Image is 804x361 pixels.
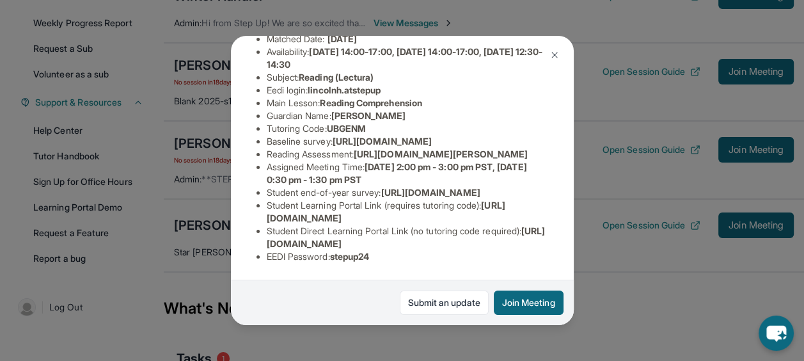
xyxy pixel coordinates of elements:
[267,148,548,161] li: Reading Assessment :
[308,84,381,95] span: lincolnh.atstepup
[549,50,560,60] img: Close Icon
[759,316,794,351] button: chat-button
[267,71,548,84] li: Subject :
[267,97,548,109] li: Main Lesson :
[381,187,480,198] span: [URL][DOMAIN_NAME]
[333,136,432,147] span: [URL][DOMAIN_NAME]
[299,72,374,83] span: Reading (Lectura)
[267,186,548,199] li: Student end-of-year survey :
[267,122,548,135] li: Tutoring Code :
[331,110,406,121] span: [PERSON_NAME]
[494,291,564,315] button: Join Meeting
[267,161,527,185] span: [DATE] 2:00 pm - 3:00 pm PST, [DATE] 0:30 pm - 1:30 pm PST
[267,45,548,71] li: Availability:
[267,33,548,45] li: Matched Date:
[327,123,366,134] span: UBGENM
[267,250,548,263] li: EEDI Password :
[327,33,357,44] span: [DATE]
[267,46,543,70] span: [DATE] 14:00-17:00, [DATE] 14:00-17:00, [DATE] 12:30-14:30
[267,135,548,148] li: Baseline survey :
[330,251,370,262] span: stepup24
[354,148,528,159] span: [URL][DOMAIN_NAME][PERSON_NAME]
[320,97,422,108] span: Reading Comprehension
[267,84,548,97] li: Eedi login :
[267,199,548,225] li: Student Learning Portal Link (requires tutoring code) :
[267,161,548,186] li: Assigned Meeting Time :
[267,225,548,250] li: Student Direct Learning Portal Link (no tutoring code required) :
[400,291,489,315] a: Submit an update
[267,109,548,122] li: Guardian Name :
